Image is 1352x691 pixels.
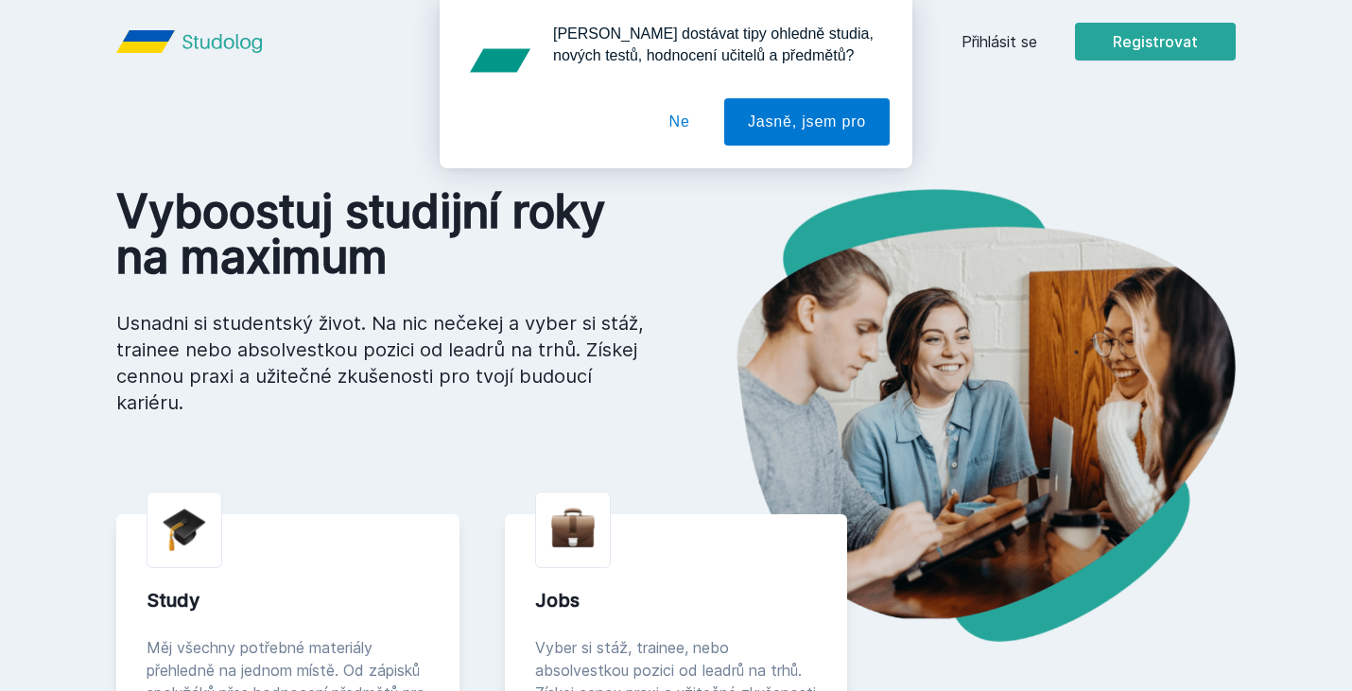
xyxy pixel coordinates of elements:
[538,23,890,66] div: [PERSON_NAME] dostávat tipy ohledně studia, nových testů, hodnocení učitelů a předmětů?
[535,587,818,613] div: Jobs
[116,310,646,416] p: Usnadni si studentský život. Na nic nečekej a vyber si stáž, trainee nebo absolvestkou pozici od ...
[462,23,538,98] img: notification icon
[147,587,429,613] div: Study
[676,189,1236,642] img: hero.png
[551,504,595,552] img: briefcase.png
[116,189,646,280] h1: Vyboostuj studijní roky na maximum
[724,98,890,146] button: Jasně, jsem pro
[646,98,714,146] button: Ne
[163,508,206,552] img: graduation-cap.png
